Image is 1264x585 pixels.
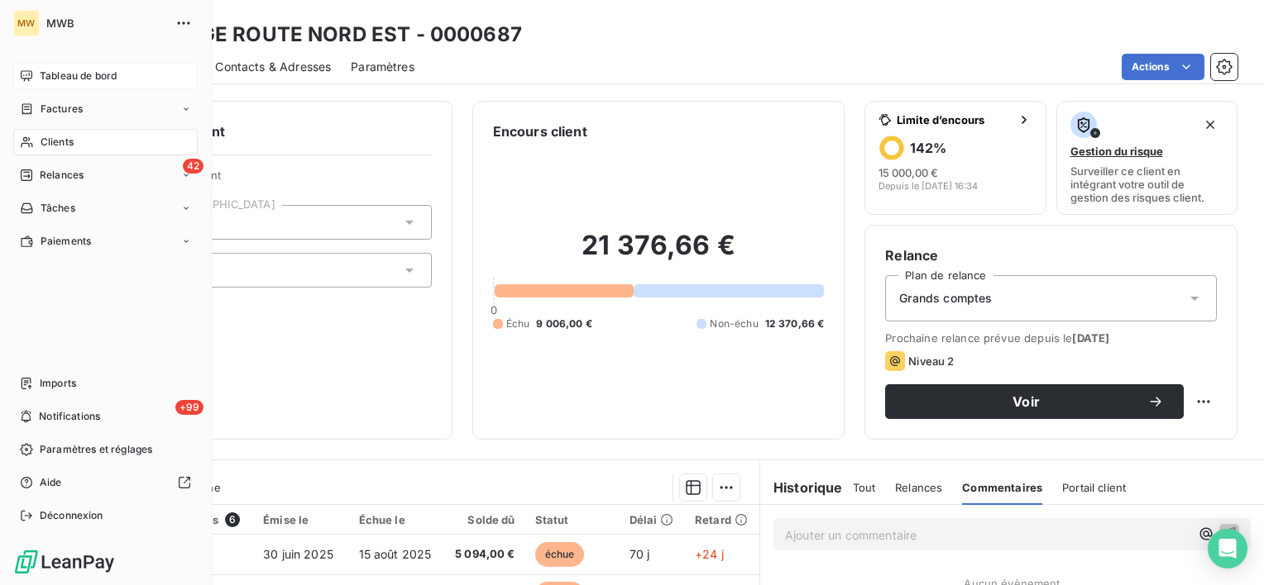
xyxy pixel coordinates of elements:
span: Relances [40,168,84,183]
span: Depuis le [DATE] 16:34 [879,181,978,191]
button: Gestion du risqueSurveiller ce client en intégrant votre outil de gestion des risques client. [1056,101,1238,215]
h6: Relance [885,245,1217,265]
span: 15 août 2025 [359,547,432,561]
div: Open Intercom Messenger [1208,529,1247,568]
span: Gestion du risque [1070,145,1163,158]
span: Clients [41,135,74,150]
span: Portail client [1062,481,1126,494]
h6: Encours client [493,121,587,141]
h6: 142 % [910,140,946,156]
a: Aide [13,469,198,496]
span: 5 094,00 € [453,546,515,563]
span: +99 [175,400,203,415]
h6: Historique [760,478,843,497]
span: MWB [46,17,165,30]
span: Paramètres et réglages [40,442,152,457]
span: Tout [853,481,876,494]
span: Non-échu [710,316,758,331]
button: Limite d’encours142%15 000,00 €Depuis le [DATE] 16:34 [864,101,1046,215]
span: 15 000,00 € [879,166,938,179]
span: Échu [506,316,530,331]
h6: Informations client [100,121,432,141]
span: Prochaine relance prévue depuis le [885,331,1217,345]
button: Actions [1122,54,1204,80]
span: Propriétés Client [133,169,432,192]
span: Tableau de bord [40,69,117,83]
span: +24 j [695,547,724,561]
span: 70 j [630,547,650,561]
div: Échue le [359,513,433,526]
img: Logo LeanPay [13,549,116,575]
div: Délai [630,513,676,526]
span: 9 006,00 € [536,316,592,331]
span: échue [535,542,585,567]
div: MW [13,10,40,36]
span: Imports [40,376,76,391]
h2: 21 376,66 € [493,229,825,278]
span: Grands comptes [899,290,992,307]
span: Déconnexion [40,508,103,523]
span: Contacts & Adresses [215,59,331,75]
div: Solde dû [453,513,515,526]
div: Retard [695,513,749,526]
span: Voir [905,395,1147,408]
span: Paiements [41,234,91,249]
div: Émise le [263,513,338,526]
span: Factures [41,102,83,117]
span: Surveiller ce client en intégrant votre outil de gestion des risques client. [1070,164,1223,204]
h3: EIFFAGE ROUTE NORD EST - 0000687 [146,20,522,50]
span: 0 [491,303,497,316]
div: Statut [535,513,610,526]
span: Aide [40,475,62,490]
span: 42 [183,159,203,174]
span: 6 [225,512,240,527]
span: [DATE] [1072,331,1109,345]
span: Paramètres [351,59,414,75]
span: Commentaires [962,481,1042,494]
span: Limite d’encours [897,113,1010,126]
span: 30 juin 2025 [263,547,333,561]
span: Tâches [41,201,75,216]
span: 12 370,66 € [765,316,825,331]
span: Notifications [39,409,100,424]
button: Voir [885,384,1184,419]
span: Relances [895,481,942,494]
span: Niveau 2 [908,354,954,368]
